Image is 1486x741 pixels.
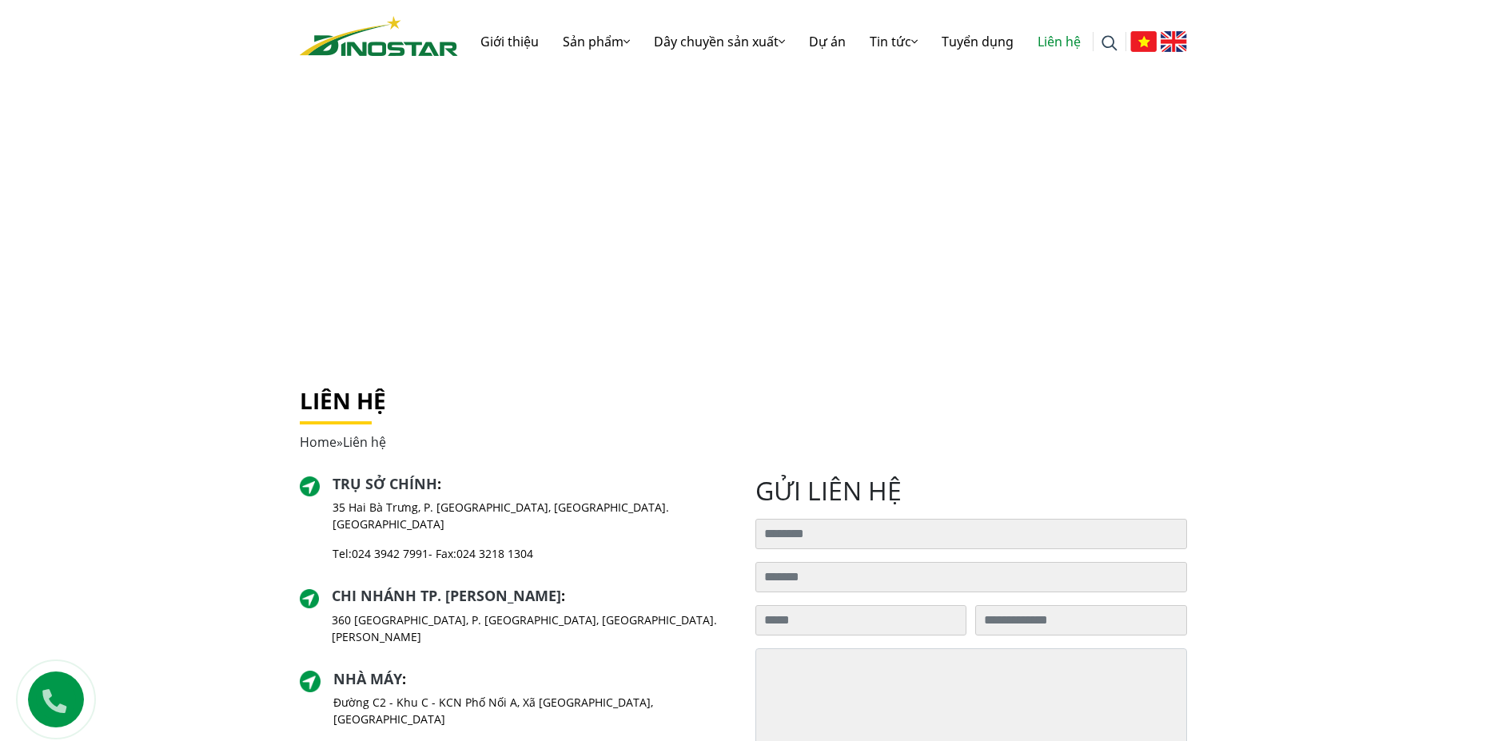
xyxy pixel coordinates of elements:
img: English [1161,31,1187,52]
a: Nhà máy [333,669,402,688]
a: Chi nhánh TP. [PERSON_NAME] [332,586,561,605]
h2: gửi liên hệ [755,476,1187,506]
img: directer [300,671,321,692]
img: directer [300,476,321,497]
h2: : [332,588,731,605]
img: Tiếng Việt [1130,31,1157,52]
p: Tel: - Fax: [333,545,731,562]
span: Liên hệ [343,433,386,451]
a: Dự án [797,16,858,67]
span: » [300,433,386,451]
h2: : [333,476,731,493]
p: 35 Hai Bà Trưng, P. [GEOGRAPHIC_DATA], [GEOGRAPHIC_DATA]. [GEOGRAPHIC_DATA] [333,499,731,532]
img: directer [300,589,319,608]
a: Sản phẩm [551,16,642,67]
p: 360 [GEOGRAPHIC_DATA], P. [GEOGRAPHIC_DATA], [GEOGRAPHIC_DATA]. [PERSON_NAME] [332,612,731,645]
p: Đường C2 - Khu C - KCN Phố Nối A, Xã [GEOGRAPHIC_DATA], [GEOGRAPHIC_DATA] [333,694,731,727]
a: Tuyển dụng [930,16,1026,67]
h1: Liên hệ [300,388,1187,415]
a: Liên hệ [1026,16,1093,67]
img: logo [300,16,458,56]
img: search [1102,35,1117,51]
a: 024 3942 7991 [352,546,428,561]
a: Dây chuyền sản xuất [642,16,797,67]
a: Trụ sở chính [333,474,437,493]
a: Tin tức [858,16,930,67]
a: Giới thiệu [468,16,551,67]
h2: : [333,671,731,688]
a: 024 3218 1304 [456,546,533,561]
a: Home [300,433,337,451]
